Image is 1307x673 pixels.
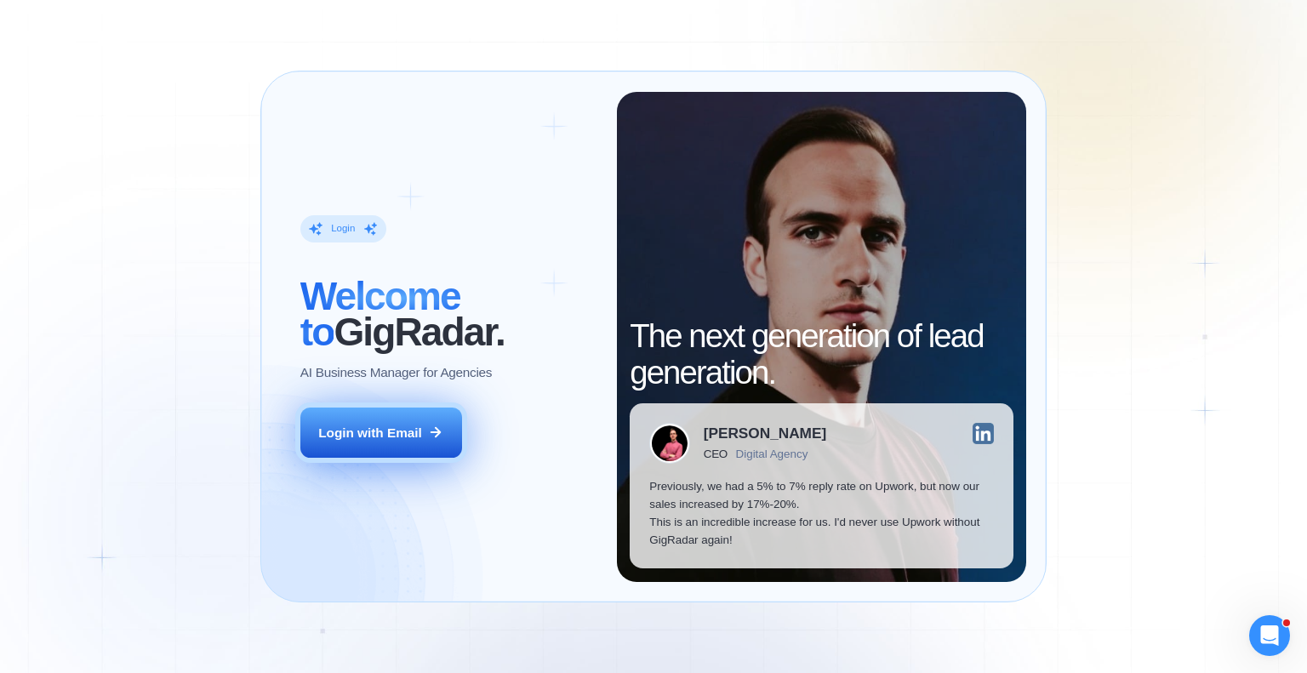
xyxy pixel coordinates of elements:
[300,363,492,381] p: AI Business Manager for Agencies
[1249,615,1290,656] iframe: Intercom live chat
[704,426,826,441] div: [PERSON_NAME]
[331,222,355,235] div: Login
[649,477,994,550] p: Previously, we had a 5% to 7% reply rate on Upwork, but now our sales increased by 17%-20%. This ...
[736,448,808,460] div: Digital Agency
[300,274,460,354] span: Welcome to
[300,278,597,350] h2: ‍ GigRadar.
[630,318,1013,390] h2: The next generation of lead generation.
[300,408,462,459] button: Login with Email
[704,448,728,460] div: CEO
[318,424,422,442] div: Login with Email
